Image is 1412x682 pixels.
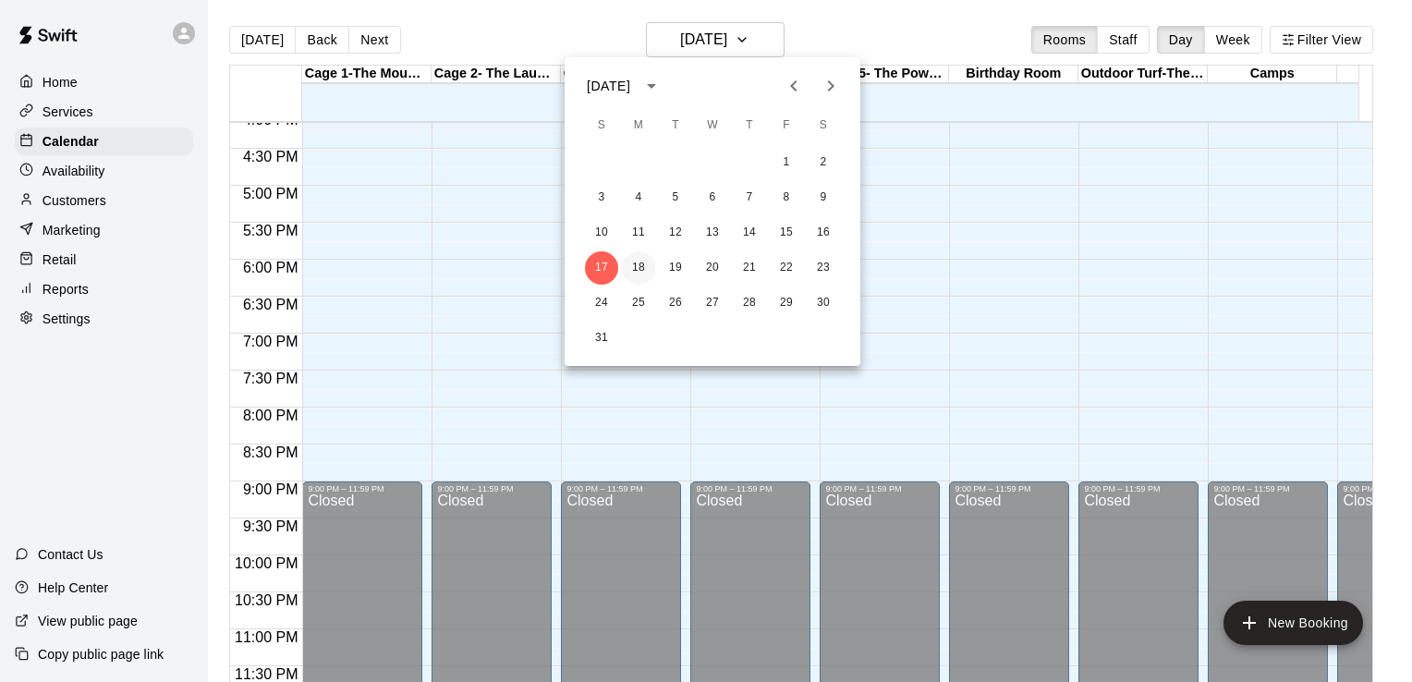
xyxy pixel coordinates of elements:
button: 15 [770,216,803,250]
button: 17 [585,251,618,285]
button: 5 [659,181,692,214]
button: 29 [770,286,803,320]
button: 4 [622,181,655,214]
button: 16 [807,216,840,250]
button: 10 [585,216,618,250]
span: Friday [770,107,803,144]
span: Tuesday [659,107,692,144]
button: 3 [585,181,618,214]
button: 31 [585,322,618,355]
span: Saturday [807,107,840,144]
button: 13 [696,216,729,250]
button: 9 [807,181,840,214]
span: Thursday [733,107,766,144]
button: 19 [659,251,692,285]
button: 18 [622,251,655,285]
button: 21 [733,251,766,285]
button: 20 [696,251,729,285]
button: 1 [770,146,803,179]
span: Monday [622,107,655,144]
button: 28 [733,286,766,320]
button: Previous month [775,67,812,104]
button: 14 [733,216,766,250]
button: Next month [812,67,849,104]
button: 26 [659,286,692,320]
button: 24 [585,286,618,320]
span: Wednesday [696,107,729,144]
button: 27 [696,286,729,320]
button: 2 [807,146,840,179]
button: 11 [622,216,655,250]
button: 25 [622,286,655,320]
div: [DATE] [587,77,630,96]
button: 6 [696,181,729,214]
button: 23 [807,251,840,285]
button: 7 [733,181,766,214]
button: 8 [770,181,803,214]
button: 22 [770,251,803,285]
button: 30 [807,286,840,320]
span: Sunday [585,107,618,144]
button: calendar view is open, switch to year view [636,70,667,102]
button: 12 [659,216,692,250]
